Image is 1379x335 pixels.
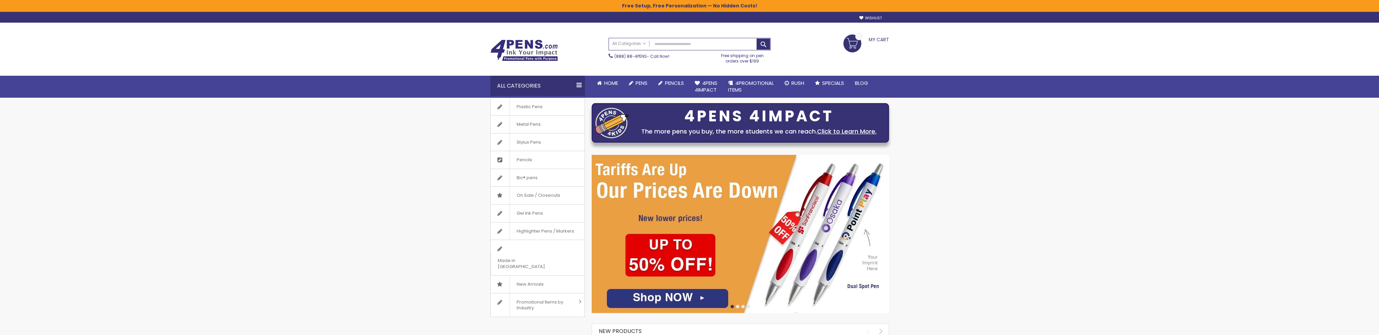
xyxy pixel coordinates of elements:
span: Stylus Pens [510,134,548,151]
span: Gel Ink Pens [510,205,550,222]
span: On Sale / Closeouts [510,187,567,204]
span: 4PROMOTIONAL ITEMS [728,79,774,93]
a: Pencils [491,151,585,169]
span: All Categories [612,41,646,46]
a: Metal Pens [491,116,585,133]
a: Pens [623,76,653,91]
a: Wishlist [859,16,882,21]
span: Metal Pens [510,116,547,133]
a: 4Pens4impact [689,76,723,98]
a: Home [592,76,623,91]
span: Specials [822,79,844,87]
a: Highlighter Pens / Markers [491,222,585,240]
span: Promotional Items by Industry [510,293,576,317]
a: Plastic Pens [491,98,585,116]
a: Bic® pens [491,169,585,187]
span: Rush [791,79,804,87]
img: four_pen_logo.png [595,107,629,138]
span: Pencils [510,151,539,169]
span: Highlighter Pens / Markers [510,222,581,240]
span: - Call Now! [614,53,669,59]
span: Bic® pens [510,169,544,187]
span: Pens [636,79,647,87]
a: Stylus Pens [491,134,585,151]
span: New Products [599,327,642,335]
img: /cheap-promotional-products.html [592,155,889,313]
a: Rush [779,76,810,91]
span: Home [604,79,618,87]
a: Promotional Items by Industry [491,293,585,317]
a: (888) 88-4PENS [614,53,647,59]
a: Specials [810,76,849,91]
span: Made in [GEOGRAPHIC_DATA] [491,252,568,275]
span: Pencils [665,79,684,87]
span: Plastic Pens [510,98,549,116]
a: Made in [GEOGRAPHIC_DATA] [491,240,585,275]
div: 4PENS 4IMPACT [633,109,885,123]
span: Blog [855,79,868,87]
div: All Categories [490,76,585,96]
span: New Arrivals [510,276,550,293]
span: 4Pens 4impact [695,79,717,93]
a: On Sale / Closeouts [491,187,585,204]
div: The more pens you buy, the more students we can reach. [633,127,885,136]
div: Free shipping on pen orders over $199 [714,50,771,64]
img: 4Pens Custom Pens and Promotional Products [490,40,558,61]
a: 4PROMOTIONALITEMS [723,76,779,98]
a: Blog [849,76,873,91]
a: All Categories [609,38,649,49]
a: Click to Learn More. [817,127,877,136]
a: Pencils [653,76,689,91]
a: Gel Ink Pens [491,205,585,222]
a: New Arrivals [491,276,585,293]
